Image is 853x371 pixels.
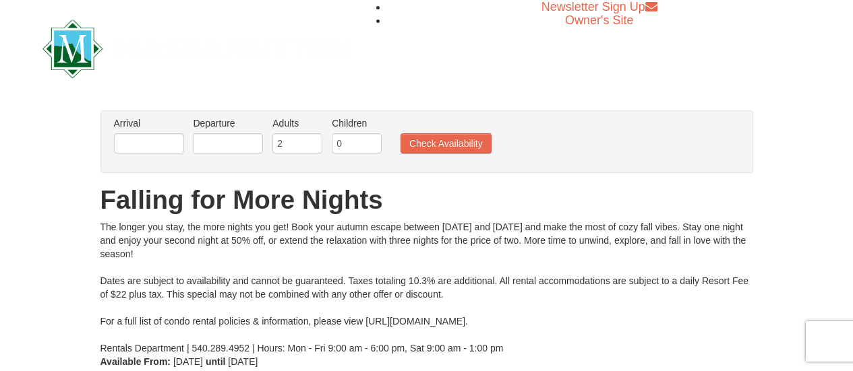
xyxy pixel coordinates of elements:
[206,356,226,367] strong: until
[332,116,382,130] label: Children
[173,356,203,367] span: [DATE]
[100,187,753,213] h1: Falling for More Nights
[42,31,351,63] a: Massanutten Resort
[100,356,171,367] strong: Available From:
[114,116,184,130] label: Arrival
[228,356,258,367] span: [DATE]
[272,116,322,130] label: Adults
[401,133,492,154] button: Check Availability
[565,13,633,27] a: Owner's Site
[100,220,753,355] div: The longer you stay, the more nights you get! Book your autumn escape between [DATE] and [DATE] a...
[193,116,263,130] label: Departure
[42,20,351,78] img: Massanutten Resort Logo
